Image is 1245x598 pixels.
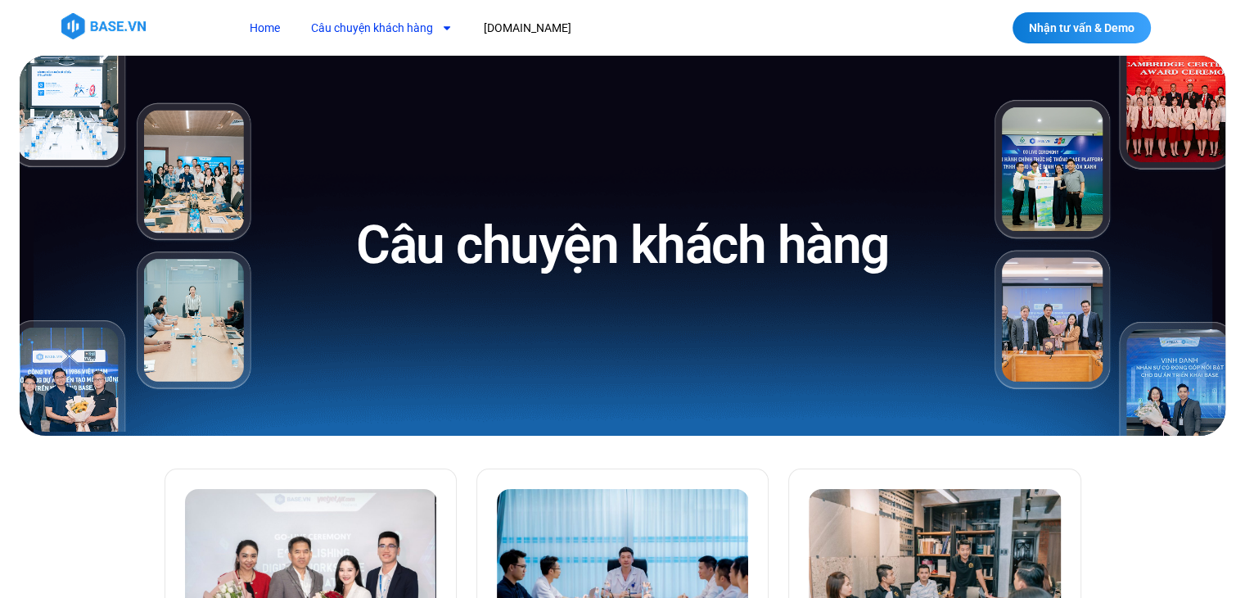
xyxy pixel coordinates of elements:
[1013,12,1151,43] a: Nhận tư vấn & Demo
[237,13,292,43] a: Home
[356,211,889,279] h1: Câu chuyện khách hàng
[237,13,872,43] nav: Menu
[471,13,584,43] a: [DOMAIN_NAME]
[1029,22,1134,34] span: Nhận tư vấn & Demo
[299,13,465,43] a: Câu chuyện khách hàng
